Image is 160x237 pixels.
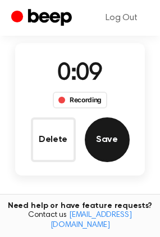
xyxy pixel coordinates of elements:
span: Contact us [7,211,153,230]
button: Delete Audio Record [31,117,76,162]
a: Beep [11,7,75,29]
a: Log Out [94,4,149,31]
button: Save Audio Record [85,117,130,162]
a: [EMAIL_ADDRESS][DOMAIN_NAME] [51,211,132,229]
div: Recording [53,92,107,108]
span: 0:09 [57,62,102,86]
